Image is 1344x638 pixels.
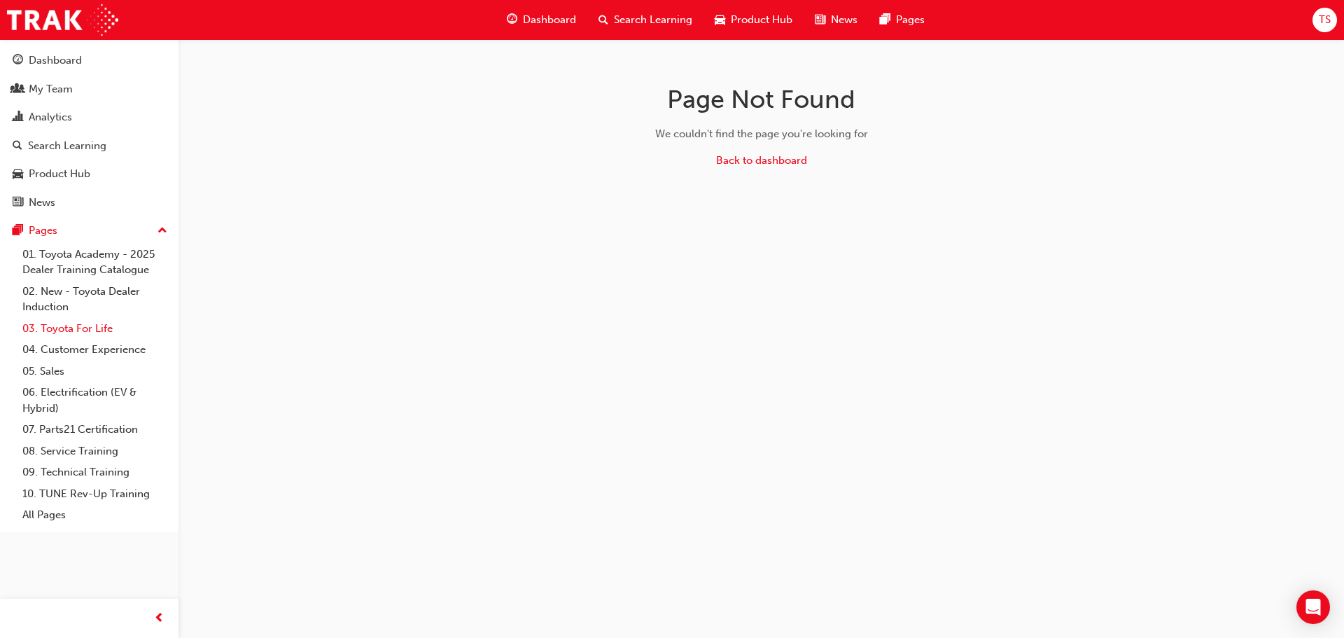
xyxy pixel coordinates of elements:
[507,11,517,29] span: guage-icon
[17,281,173,318] a: 02. New - Toyota Dealer Induction
[17,483,173,505] a: 10. TUNE Rev-Up Training
[614,12,692,28] span: Search Learning
[1319,12,1331,28] span: TS
[1296,590,1330,624] div: Open Intercom Messenger
[13,140,22,153] span: search-icon
[13,225,23,237] span: pages-icon
[29,195,55,211] div: News
[598,11,608,29] span: search-icon
[13,111,23,124] span: chart-icon
[17,244,173,281] a: 01. Toyota Academy - 2025 Dealer Training Catalogue
[13,55,23,67] span: guage-icon
[13,83,23,96] span: people-icon
[29,223,57,239] div: Pages
[6,218,173,244] button: Pages
[716,154,807,167] a: Back to dashboard
[17,382,173,419] a: 06. Electrification (EV & Hybrid)
[154,610,164,627] span: prev-icon
[6,104,173,130] a: Analytics
[540,126,983,142] div: We couldn't find the page you're looking for
[496,6,587,34] a: guage-iconDashboard
[17,318,173,340] a: 03. Toyota For Life
[6,45,173,218] button: DashboardMy TeamAnalyticsSearch LearningProduct HubNews
[17,361,173,382] a: 05. Sales
[13,168,23,181] span: car-icon
[17,441,173,462] a: 08. Service Training
[13,197,23,209] span: news-icon
[815,11,825,29] span: news-icon
[869,6,936,34] a: pages-iconPages
[17,339,173,361] a: 04. Customer Experience
[703,6,804,34] a: car-iconProduct Hub
[7,4,118,36] img: Trak
[804,6,869,34] a: news-iconNews
[6,133,173,159] a: Search Learning
[880,11,890,29] span: pages-icon
[17,504,173,526] a: All Pages
[29,81,73,97] div: My Team
[28,138,106,154] div: Search Learning
[17,462,173,483] a: 09. Technical Training
[6,76,173,102] a: My Team
[29,166,90,182] div: Product Hub
[523,12,576,28] span: Dashboard
[157,222,167,240] span: up-icon
[896,12,925,28] span: Pages
[6,48,173,74] a: Dashboard
[29,53,82,69] div: Dashboard
[715,11,725,29] span: car-icon
[731,12,792,28] span: Product Hub
[1312,8,1337,32] button: TS
[29,109,72,125] div: Analytics
[6,190,173,216] a: News
[17,419,173,441] a: 07. Parts21 Certification
[831,12,857,28] span: News
[540,84,983,115] h1: Page Not Found
[587,6,703,34] a: search-iconSearch Learning
[6,161,173,187] a: Product Hub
